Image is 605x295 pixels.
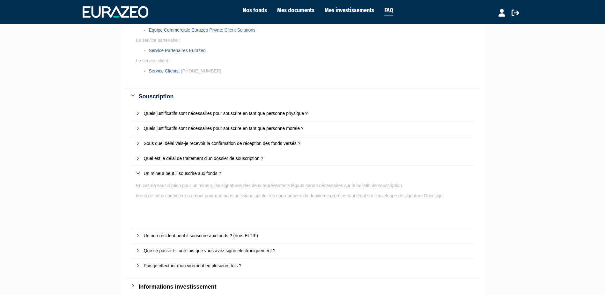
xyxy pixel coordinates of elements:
img: 1732889491-logotype_eurazeo_blanc_rvb.png [83,6,148,18]
span: collapsed [136,126,140,130]
span: collapsed [136,141,140,145]
div: Puis-je effectuer mon virement en plusieurs fois ? [144,262,469,269]
div: Quels justificatifs sont nécessaires pour souscrire en tant que personne physique ? [144,110,469,117]
div: Souscription [126,88,479,105]
span: collapsed [136,264,140,268]
div: Quels justificatifs sont nécessaires pour souscrire en tant que personne morale ? [131,121,474,136]
span: collapsed [136,111,140,115]
a: FAQ [384,6,393,16]
a: Service Clients [149,68,179,73]
div: Quels justificatifs sont nécessaires pour souscrire en tant que personne physique ? [131,106,474,121]
div: Quel est le délai de traitement d'un dossier de souscription ? [131,151,474,166]
p: Le service client : [136,57,469,64]
a: Mes investissements [325,6,374,15]
span: collapsed [131,284,135,288]
div: Souscription [139,92,474,101]
div: Quels justificatifs sont nécessaires pour souscrire en tant que personne morale ? [144,125,469,132]
div: Informations investissement [139,282,474,291]
a: Mes documents [277,6,314,15]
a: Equipe Commerciale Eurazeo Private Client Solutions [149,27,256,33]
li: ; [PHONE_NUMBER] [149,67,469,74]
span: expanded [136,171,140,175]
p: Merci de nous contacter en amont pour que nous puissions ajouter les coordonnées du deuxième repr... [136,192,469,199]
div: Informations investissement [126,278,479,295]
span: collapsed [136,249,140,253]
div: Sous quel délai vais-je recevoir la confirmation de réception des fonds versés ? [131,136,474,151]
div: Un non résident peut il souscrire aux fonds ? (hors ELTIF) [144,232,469,239]
div: Quel est le délai de traitement d'un dossier de souscription ? [144,155,469,162]
div: Un mineur peut il souscrire aux fonds ? [144,170,469,177]
a: Service Partenaires Eurazeo [149,48,206,53]
div: Un mineur peut il souscrire aux fonds ? [131,166,474,181]
p: En cas de souscription pour un mineur, les signatures des deux représentants légaux seront nécess... [136,182,469,189]
p: Le service partenaire : [136,37,469,44]
span: expanded [131,94,135,97]
a: Nos fonds [243,6,267,15]
div: Sous quel délai vais-je recevoir la confirmation de réception des fonds versés ? [144,140,469,147]
span: collapsed [136,156,140,160]
span: collapsed [136,234,140,238]
div: Que se passe-t-il une fois que vous avez signé électroniquement ? [131,243,474,258]
div: Puis-je effectuer mon virement en plusieurs fois ? [131,258,474,273]
div: Un non résident peut il souscrire aux fonds ? (hors ELTIF) [131,228,474,243]
div: Que se passe-t-il une fois que vous avez signé électroniquement ? [144,247,469,254]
